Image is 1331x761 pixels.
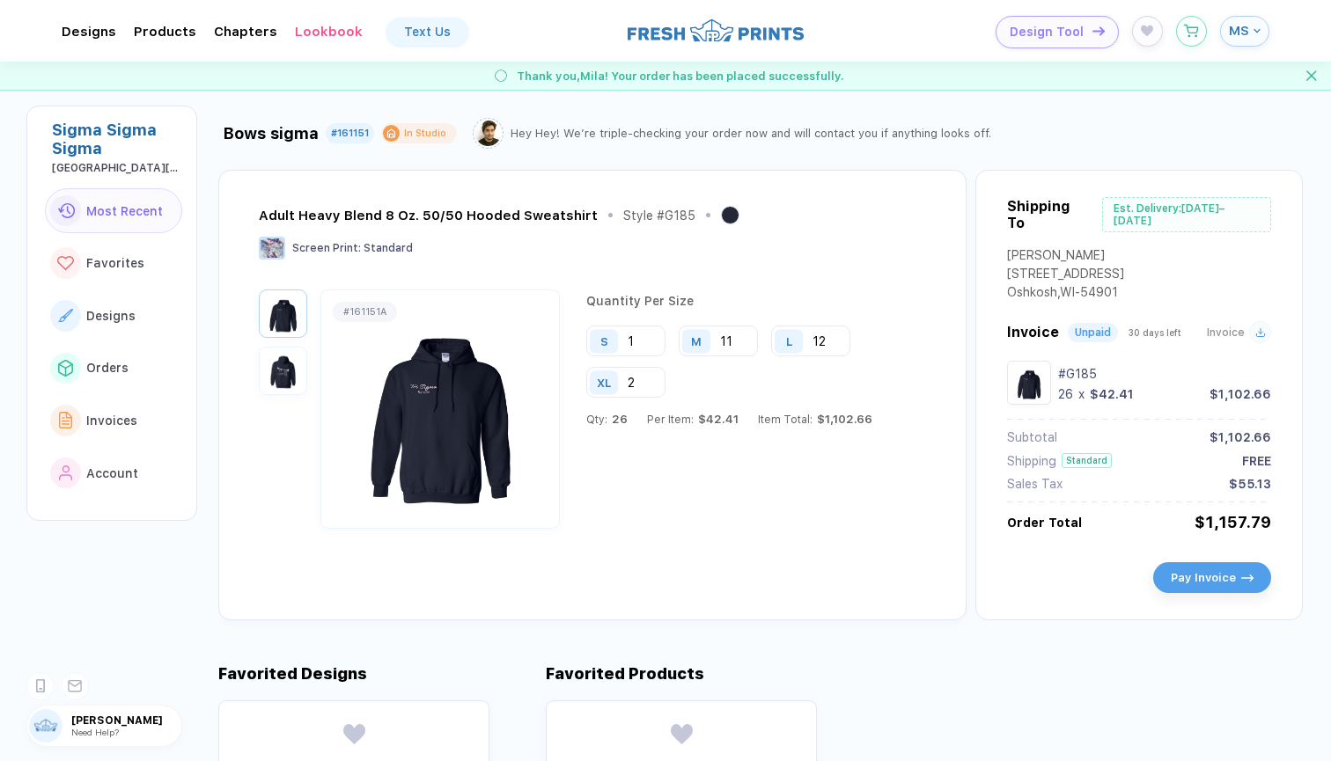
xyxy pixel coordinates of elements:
[996,16,1119,48] button: Design Toolicon
[1229,23,1249,39] span: MS
[1207,326,1245,339] span: Invoice
[58,309,73,322] img: link to icon
[134,24,196,40] div: ProductsToggle dropdown menu
[1007,477,1063,491] div: Sales Tax
[59,412,73,428] img: link to icon
[1210,430,1271,444] div: $1,102.66
[546,664,704,683] div: Favorited Products
[1010,25,1084,40] span: Design Tool
[1007,198,1089,231] div: Shipping To
[45,188,182,234] button: link to iconMost Recent
[386,18,468,46] a: Text Us
[45,398,182,443] button: link to iconInvoices
[404,25,451,39] div: Text Us
[263,351,303,391] img: 48ceeb75-e1c3-47aa-a8e8-e58be295c0e6_nt_back_1759437354539.jpg
[1092,26,1105,36] img: icon
[1195,513,1271,531] div: $1,157.79
[600,334,608,348] div: S
[1210,387,1271,401] div: $1,102.66
[786,334,792,348] div: L
[326,306,555,512] img: 48ceeb75-e1c3-47aa-a8e8-e58be295c0e6_nt_front_1759437354538.jpg
[487,62,515,90] img: success gif
[607,413,628,426] span: 26
[59,465,73,481] img: link to icon
[259,237,285,260] img: Screen Print
[263,294,303,333] img: 48ceeb75-e1c3-47aa-a8e8-e58be295c0e6_nt_front_1759437354538.jpg
[86,204,163,218] span: Most Recent
[1062,453,1112,468] div: Standard
[29,709,63,743] img: user profile
[45,293,182,339] button: link to iconDesigns
[1242,454,1271,468] div: FREE
[813,413,872,426] span: $1,102.66
[295,24,363,40] div: LookbookToggle dropdown menu chapters
[586,294,922,326] div: Quantity Per Size
[1007,430,1057,444] div: Subtotal
[1241,574,1254,582] img: icon
[623,209,695,223] div: Style # G185
[597,376,611,389] div: XL
[1007,454,1056,468] div: Shipping
[45,346,182,391] button: link to iconOrders
[45,240,182,286] button: link to iconFavorites
[86,466,138,480] span: Account
[364,242,413,254] span: Standard
[628,17,804,44] img: logo
[86,413,137,428] span: Invoices
[57,256,74,271] img: link to icon
[86,309,136,323] span: Designs
[1090,387,1134,401] div: $42.41
[1058,367,1271,381] div: #G185
[292,242,361,254] span: Screen Print :
[86,256,144,270] span: Favorites
[52,162,182,174] div: University of Wisconsin-Oshkosh
[52,121,182,157] div: Sigma Sigma Sigma
[1007,285,1124,304] div: Oshkosh , WI - 54901
[475,121,501,146] img: Tariq.png
[1077,387,1086,401] div: x
[71,714,181,727] span: [PERSON_NAME]
[1011,365,1047,400] img: 48ceeb75-e1c3-47aa-a8e8-e58be295c0e6_nt_front_1759437354538.jpg
[71,727,119,737] span: Need Help?
[86,361,129,375] span: Orders
[1007,324,1059,340] span: Invoice
[1102,197,1271,232] div: Est. Delivery: [DATE]–[DATE]
[331,128,369,139] div: #161151
[57,203,75,218] img: link to icon
[214,24,277,40] div: ChaptersToggle dropdown menu chapters
[1007,248,1124,267] div: [PERSON_NAME]
[1058,387,1073,401] div: 26
[1075,326,1111,339] div: Unpaid
[259,208,598,223] div: Adult Heavy Blend 8 Oz. 50/50 Hooded Sweatshirt
[1007,267,1124,285] div: [STREET_ADDRESS]
[1229,477,1271,491] div: $55.13
[1007,516,1082,530] div: Order Total
[691,334,702,348] div: M
[1153,562,1271,593] button: Pay Invoiceicon
[223,124,319,143] div: Bows sigma
[1171,571,1236,584] span: Pay Invoice
[517,70,844,83] span: Thank you, Mila ! Your order has been placed successfully.
[1129,327,1181,338] span: 30 days left
[218,664,367,683] div: Favorited Designs
[45,450,182,496] button: link to iconAccount
[58,360,73,376] img: link to icon
[1220,16,1269,47] button: MS
[758,413,872,426] div: Item Total:
[404,127,446,140] div: In Studio
[647,413,739,426] div: Per Item:
[343,306,386,318] div: # 161151A
[586,413,628,426] div: Qty:
[62,24,116,40] div: DesignsToggle dropdown menu
[694,413,739,426] span: $42.41
[295,24,363,40] div: Lookbook
[511,127,991,140] div: Hey Hey! We’re triple-checking your order now and will contact you if anything looks off.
